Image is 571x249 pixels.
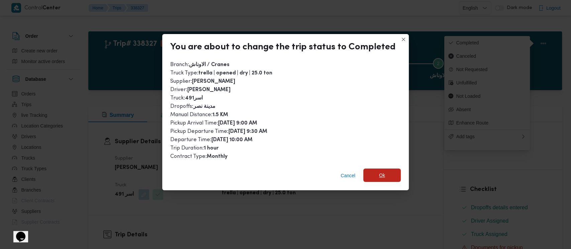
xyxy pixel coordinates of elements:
b: [DATE] 9:30 AM [228,129,267,134]
b: مدينة نصر [193,104,215,109]
span: Departure Time : [170,137,253,143]
span: Driver : [170,87,230,92]
div: You are about to change the trip status to Completed [170,42,395,53]
b: Monthly [207,154,227,159]
span: Supplier : [170,79,235,84]
span: Cancel [341,172,355,180]
b: [DATE] 9:00 AM [218,121,257,126]
span: Contract Type : [170,154,227,159]
b: [PERSON_NAME] [187,87,230,92]
b: اسر491 [185,96,203,101]
b: [DATE] 10:00 AM [211,138,253,143]
span: Ok [379,171,385,179]
b: trella | opened | dry | 25.0 ton [198,71,272,76]
span: Pickup Departure Time : [170,129,267,134]
span: Truck Type : [170,70,272,76]
b: 1.5 KM [212,112,228,117]
span: Branch : [170,62,229,67]
span: Trip Duration : [170,146,219,151]
button: Ok [363,169,401,182]
button: Closes this modal window [399,35,407,43]
span: Pickup Arrival Time : [170,120,257,126]
iframe: chat widget [7,222,28,242]
span: Manual Distance : [170,112,228,117]
button: Cancel [338,169,358,182]
b: 1 hour [204,146,219,151]
span: Truck : [170,95,203,101]
b: [PERSON_NAME] [192,79,235,84]
b: الاوناش / Cranes [189,62,229,67]
span: Dropoffs : [170,104,215,109]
